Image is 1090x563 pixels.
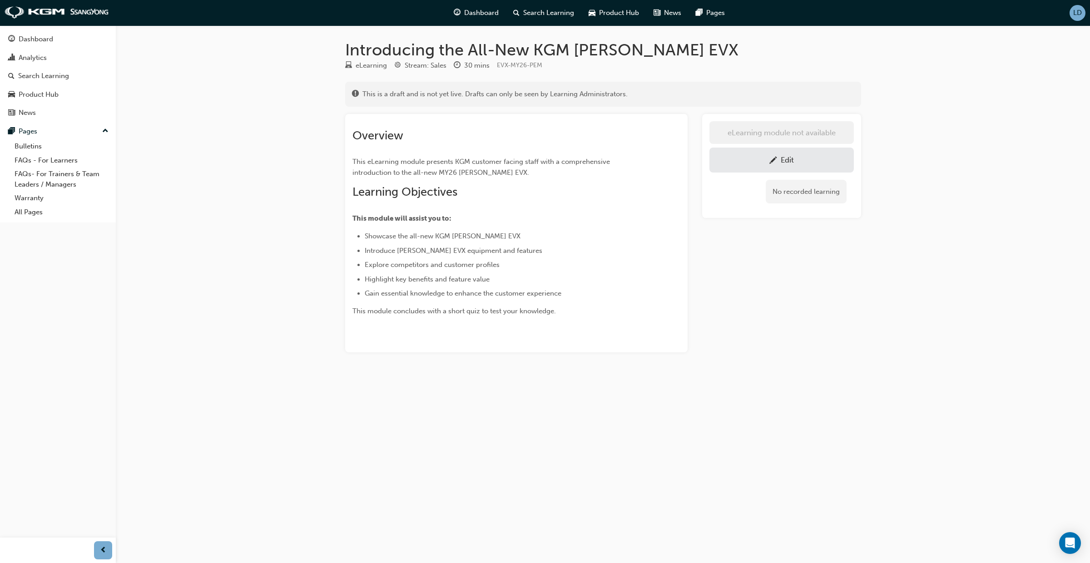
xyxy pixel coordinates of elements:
a: Edit [709,148,854,173]
span: pages-icon [8,128,15,136]
span: Overview [352,128,403,143]
div: No recorded learning [766,180,847,204]
a: Warranty [11,191,112,205]
a: All Pages [11,205,112,219]
button: eLearning module not available [709,121,854,144]
span: News [664,8,681,18]
div: Duration [454,60,490,71]
span: up-icon [102,125,109,137]
span: LD [1073,8,1082,18]
span: search-icon [8,72,15,80]
a: Search Learning [4,68,112,84]
span: Dashboard [464,8,499,18]
span: Learning Objectives [352,185,457,199]
span: This is a draft and is not yet live. Drafts can only be seen by Learning Administrators. [362,89,628,99]
a: FAQs - For Learners [11,153,112,168]
button: Pages [4,123,112,140]
div: Open Intercom Messenger [1059,532,1081,554]
span: Gain essential knowledge to enhance the customer experience [365,289,561,297]
span: exclaim-icon [352,90,359,99]
span: car-icon [8,91,15,99]
button: DashboardAnalyticsSearch LearningProduct HubNews [4,29,112,123]
span: car-icon [589,7,595,19]
div: 30 mins [464,60,490,71]
span: pencil-icon [769,157,777,166]
div: Pages [19,126,37,137]
span: chart-icon [8,54,15,62]
div: Analytics [19,53,47,63]
a: Product Hub [4,86,112,103]
span: guage-icon [454,7,461,19]
a: Bulletins [11,139,112,153]
span: Introduce [PERSON_NAME] EVX equipment and features [365,247,542,255]
span: guage-icon [8,35,15,44]
span: Pages [706,8,725,18]
a: pages-iconPages [689,4,732,22]
div: Search Learning [18,71,69,81]
a: Analytics [4,49,112,66]
span: Product Hub [599,8,639,18]
span: prev-icon [100,545,107,556]
span: Search Learning [523,8,574,18]
a: FAQs- For Trainers & Team Leaders / Managers [11,167,112,191]
div: Product Hub [19,89,59,100]
a: search-iconSearch Learning [506,4,581,22]
a: news-iconNews [646,4,689,22]
a: Dashboard [4,31,112,48]
span: news-icon [8,109,15,117]
a: guage-iconDashboard [446,4,506,22]
span: target-icon [394,62,401,70]
div: Stream: Sales [405,60,446,71]
h1: Introducing the All-New KGM [PERSON_NAME] EVX [345,40,861,60]
div: Edit [781,155,794,164]
span: Highlight key benefits and feature value [365,275,490,283]
a: News [4,104,112,121]
span: This module will assist you to: [352,214,451,222]
img: kgm [5,6,109,19]
div: Type [345,60,387,71]
div: eLearning [356,60,387,71]
a: car-iconProduct Hub [581,4,646,22]
span: Showcase the all-new KGM [PERSON_NAME] EVX [365,232,520,240]
span: learningResourceType_ELEARNING-icon [345,62,352,70]
button: LD [1070,5,1085,21]
span: clock-icon [454,62,461,70]
span: Explore competitors and customer profiles [365,261,500,269]
span: This eLearning module presents KGM customer facing staff with a comprehensive introduction to the... [352,158,612,177]
span: Learning resource code [497,61,542,69]
div: Dashboard [19,34,53,44]
div: Stream [394,60,446,71]
span: news-icon [654,7,660,19]
span: search-icon [513,7,520,19]
div: News [19,108,36,118]
span: pages-icon [696,7,703,19]
span: This module concludes with a short quiz to test your knowledge. [352,307,556,315]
